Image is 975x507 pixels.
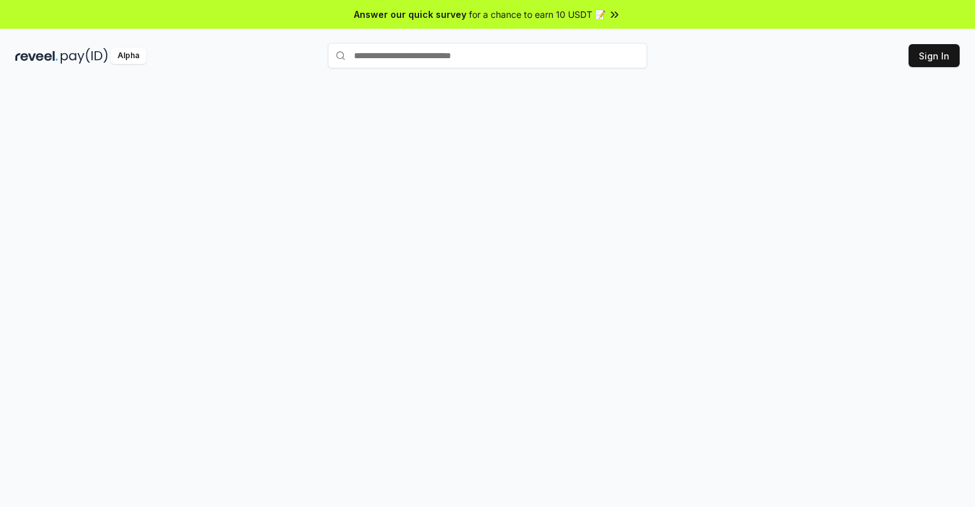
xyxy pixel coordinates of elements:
[61,48,108,64] img: pay_id
[111,48,146,64] div: Alpha
[15,48,58,64] img: reveel_dark
[909,44,960,67] button: Sign In
[469,8,606,21] span: for a chance to earn 10 USDT 📝
[354,8,466,21] span: Answer our quick survey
